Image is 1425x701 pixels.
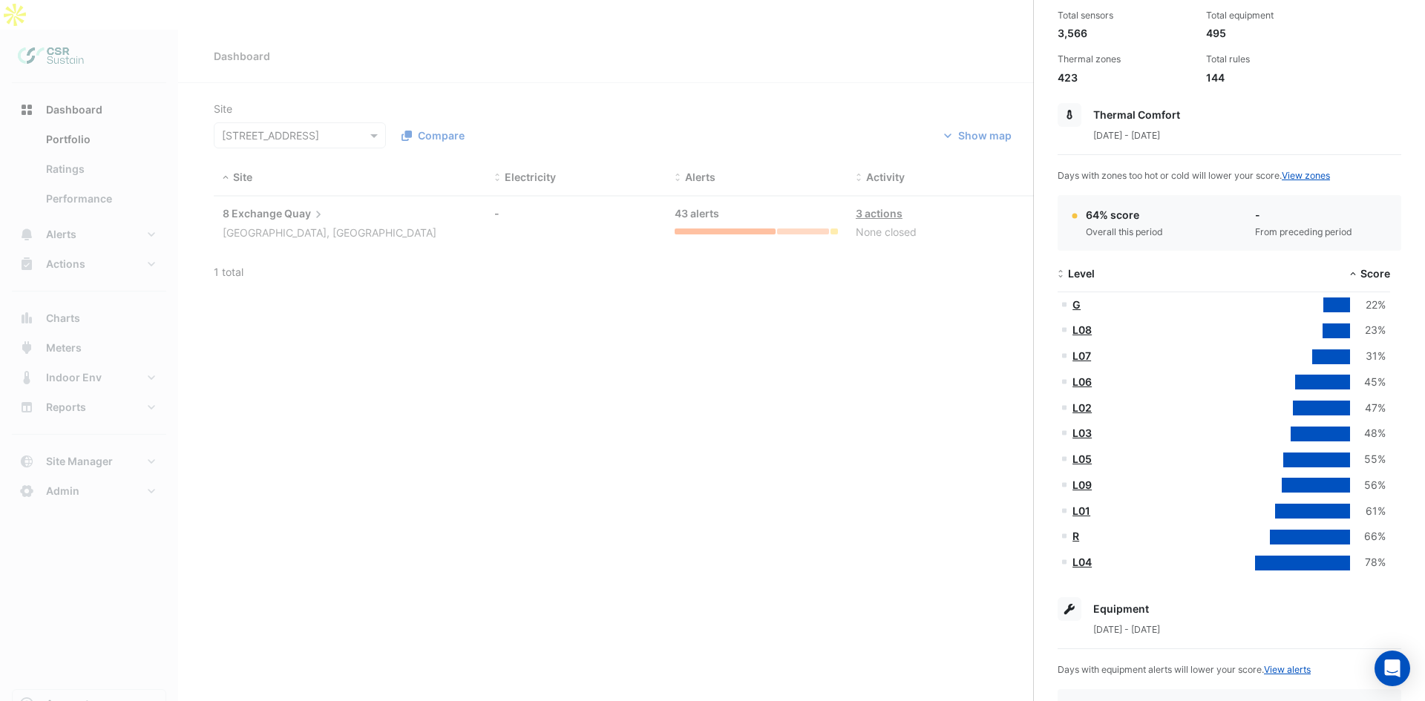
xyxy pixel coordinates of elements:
div: 78% [1350,554,1386,571]
a: L01 [1072,504,1090,517]
span: Score [1360,267,1390,280]
div: 64% score [1086,207,1163,223]
a: R [1072,530,1079,542]
a: L03 [1072,427,1092,439]
a: L06 [1072,375,1092,388]
div: 23% [1350,322,1386,339]
a: L07 [1072,349,1091,362]
span: Days with equipment alerts will lower your score. [1058,664,1311,675]
a: L09 [1072,478,1092,491]
div: - [1255,207,1352,223]
span: [DATE] - [DATE] [1093,130,1160,141]
a: L08 [1072,323,1092,336]
div: 48% [1350,425,1386,442]
div: Overall this period [1086,226,1163,239]
div: Open Intercom Messenger [1375,651,1410,686]
div: Total rules [1206,53,1343,66]
div: 423 [1058,70,1194,85]
div: Total sensors [1058,9,1194,22]
div: 56% [1350,477,1386,494]
span: Days with zones too hot or cold will lower your score. [1058,170,1330,181]
div: 3,566 [1058,25,1194,41]
span: [DATE] - [DATE] [1093,624,1160,635]
div: Thermal zones [1058,53,1194,66]
a: L02 [1072,401,1092,414]
div: 144 [1206,70,1343,85]
span: Level [1068,267,1095,280]
div: 22% [1350,297,1386,314]
span: Thermal Comfort [1093,108,1180,121]
div: 66% [1350,528,1386,545]
a: View zones [1282,170,1330,181]
div: 31% [1350,348,1386,365]
span: Equipment [1093,602,1149,615]
a: L05 [1072,452,1092,465]
div: 495 [1206,25,1343,41]
a: L04 [1072,556,1092,568]
div: From preceding period [1255,226,1352,239]
div: 55% [1350,451,1386,468]
div: 61% [1350,503,1386,520]
div: 47% [1350,400,1386,417]
div: 45% [1350,374,1386,391]
a: G [1072,298,1081,311]
a: View alerts [1264,664,1311,675]
div: Total equipment [1206,9,1343,22]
